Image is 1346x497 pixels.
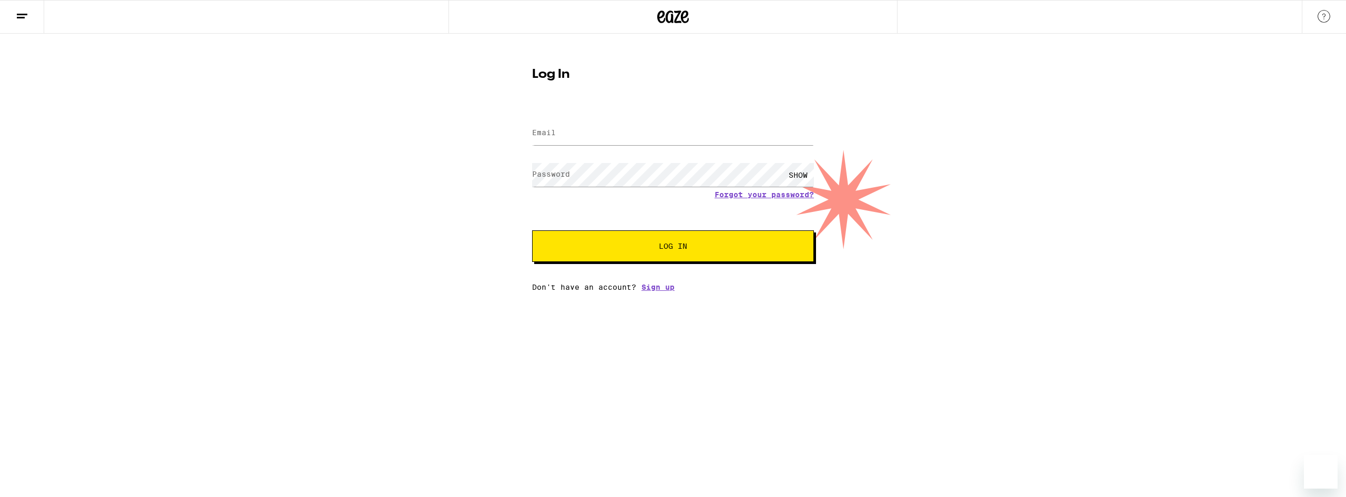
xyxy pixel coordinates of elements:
[659,242,687,250] span: Log In
[782,163,814,187] div: SHOW
[715,190,814,199] a: Forgot your password?
[532,230,814,262] button: Log In
[532,68,814,81] h1: Log In
[1304,455,1338,489] iframe: Button to launch messaging window
[532,128,556,137] label: Email
[532,170,570,178] label: Password
[641,283,675,291] a: Sign up
[532,283,814,291] div: Don't have an account?
[532,121,814,145] input: Email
